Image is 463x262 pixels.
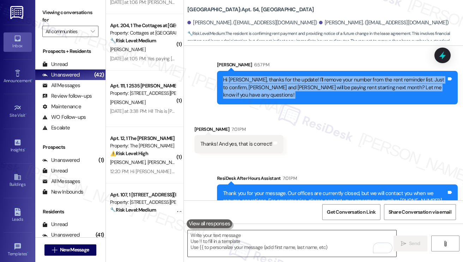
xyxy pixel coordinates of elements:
[110,159,148,165] span: [PERSON_NAME]
[4,102,32,121] a: Site Visit •
[42,7,98,26] label: Viewing conversations for
[194,126,283,135] div: [PERSON_NAME]
[230,126,246,133] div: 7:01 PM
[281,175,297,182] div: 7:01 PM
[188,230,396,257] textarea: To enrich screen reader interactions, please activate Accessibility in Grammarly extension settings
[110,199,175,206] div: Property: [STREET_ADDRESS][PERSON_NAME]
[110,135,175,142] div: Apt. 12, 1 The [PERSON_NAME]
[110,150,148,157] strong: ⚠️ Risk Level: High
[110,29,175,37] div: Property: Cottages at [GEOGRAPHIC_DATA]
[443,241,448,246] i: 
[110,142,175,150] div: Property: The [PERSON_NAME]
[42,167,68,175] div: Unread
[42,188,83,196] div: New Inbounds
[187,31,225,36] strong: 🔧 Risk Level: Medium
[110,55,187,62] div: [DATE] at 1:05 PM: Yes paying [DATE] :)
[217,61,458,71] div: [PERSON_NAME]
[187,30,463,53] span: : The resident is confirming rent payment and providing notice of a future change in the lease ag...
[110,82,175,90] div: Apt. 111, 1 2535 [PERSON_NAME]
[24,146,25,151] span: •
[92,69,106,80] div: (42)
[110,46,145,53] span: [PERSON_NAME]
[35,208,106,215] div: Residents
[42,103,81,110] div: Maintenance
[42,231,80,239] div: Unanswered
[42,114,86,121] div: WO Follow-ups
[409,240,420,247] span: Send
[60,246,89,254] span: New Message
[4,32,32,51] a: Inbox
[384,204,456,220] button: Share Conversation via email
[31,77,32,82] span: •
[42,92,92,100] div: Review follow-ups
[42,124,70,132] div: Escalate
[27,250,28,255] span: •
[91,29,95,34] i: 
[110,191,175,199] div: Apt. 107, 1 [STREET_ADDRESS][PERSON_NAME]
[110,22,175,29] div: Apt. 204, 1 The Cottages at [GEOGRAPHIC_DATA]
[4,136,32,156] a: Insights •
[252,61,269,68] div: 6:57 PM
[35,144,106,151] div: Prospects
[46,26,87,37] input: All communities
[42,221,68,228] div: Unread
[44,244,97,256] button: New Message
[52,247,57,253] i: 
[4,206,32,225] a: Leads
[200,140,272,148] div: Thanks! And yes, that is correct!
[187,6,314,13] b: [GEOGRAPHIC_DATA]: Apt. 54, [GEOGRAPHIC_DATA]
[42,178,80,185] div: All Messages
[97,155,106,166] div: (1)
[42,71,80,79] div: Unanswered
[327,208,375,216] span: Get Conversation Link
[94,230,106,240] div: (41)
[10,6,25,19] img: ResiDesk Logo
[223,76,446,99] div: Hi [PERSON_NAME], thanks for the update! I'll remove your number from the rent reminder list. Jus...
[35,48,106,55] div: Prospects + Residents
[322,204,380,220] button: Get Conversation Link
[110,207,156,213] strong: 🔧 Risk Level: Medium
[42,157,80,164] div: Unanswered
[401,241,406,246] i: 
[4,171,32,190] a: Buildings
[393,236,428,251] button: Send
[148,159,183,165] span: [PERSON_NAME]
[25,112,26,117] span: •
[110,99,145,105] span: [PERSON_NAME]
[223,190,446,205] div: Thank you for your message. Our offices are currently closed, but we will contact you when we res...
[42,61,68,68] div: Unread
[389,208,451,216] span: Share Conversation via email
[110,37,156,44] strong: 🔧 Risk Level: Medium
[42,82,80,89] div: All Messages
[217,175,458,184] div: ResiDesk After Hours Assistant
[4,240,32,260] a: Templates •
[110,90,175,97] div: Property: [STREET_ADDRESS][PERSON_NAME]
[319,19,449,26] div: [PERSON_NAME]. ([EMAIL_ADDRESS][DOMAIN_NAME])
[187,19,317,26] div: [PERSON_NAME]. ([EMAIL_ADDRESS][DOMAIN_NAME])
